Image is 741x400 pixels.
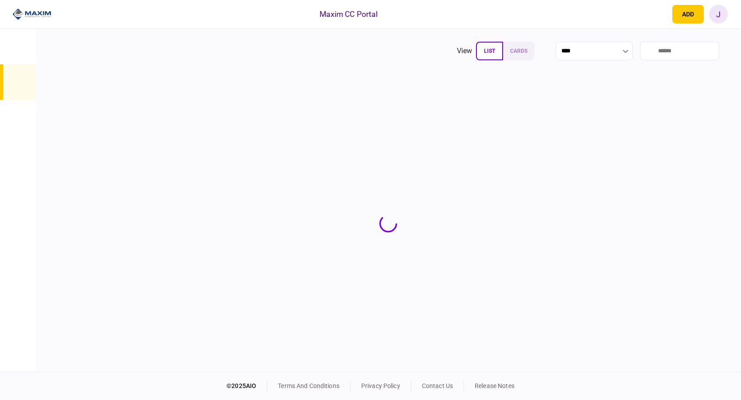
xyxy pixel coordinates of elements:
[709,5,728,24] button: J
[484,48,495,54] span: list
[648,5,667,24] button: open notifications list
[320,8,378,20] div: Maxim CC Portal
[226,381,267,391] div: © 2025 AIO
[476,42,503,60] button: list
[503,42,534,60] button: cards
[510,48,527,54] span: cards
[672,5,704,24] button: open adding identity options
[457,46,472,56] div: view
[12,8,52,21] img: client company logo
[278,382,339,389] a: terms and conditions
[475,382,515,389] a: release notes
[361,382,400,389] a: privacy policy
[422,382,453,389] a: contact us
